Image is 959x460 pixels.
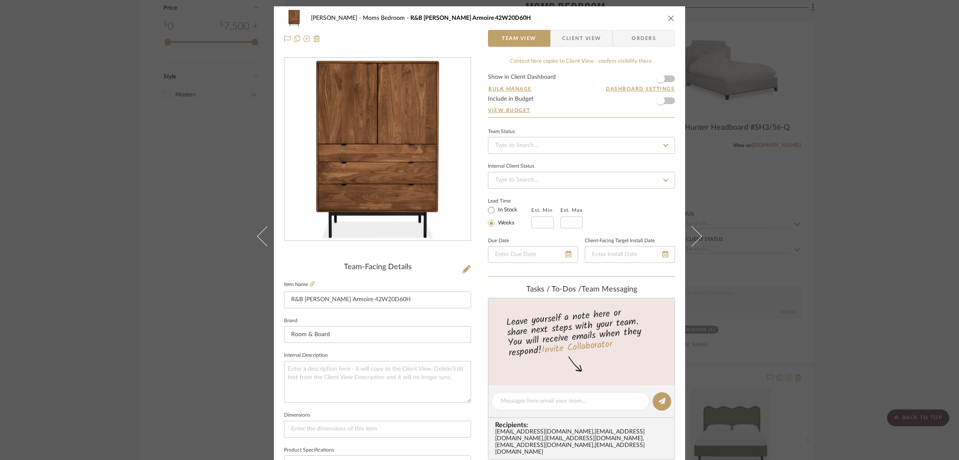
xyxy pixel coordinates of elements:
div: 0 [284,58,471,241]
input: Enter Brand [284,326,471,343]
div: [EMAIL_ADDRESS][DOMAIN_NAME] , [EMAIL_ADDRESS][DOMAIN_NAME] , [EMAIL_ADDRESS][DOMAIN_NAME] , [EMA... [495,429,671,456]
div: Team Status [488,130,515,134]
input: Enter the dimensions of this item [284,421,471,438]
div: team Messaging [488,285,675,294]
div: Team-Facing Details [284,263,471,272]
button: Bulk Manage [488,85,532,93]
span: Orders [622,30,665,47]
span: Moms Bedroom [363,15,410,21]
input: Enter Due Date [488,246,578,263]
label: Item Name [284,281,315,288]
label: Product Specifications [284,448,334,452]
button: close [667,14,675,22]
label: Est. Max [560,207,583,213]
span: Client View [562,30,601,47]
div: Content here copies to Client View - confirm visibility there. [488,57,675,66]
label: Client-Facing Target Install Date [585,239,655,243]
a: Invite Collaborator [541,337,613,358]
input: Enter Item Name [284,292,471,308]
span: Recipients: [495,421,671,429]
img: dad480a9-9d0e-41c7-a08f-74fd63891d23_436x436.jpg [313,58,442,241]
img: Remove from project [313,35,320,42]
input: Type to Search… [488,172,675,189]
label: Due Date [488,239,509,243]
img: dad480a9-9d0e-41c7-a08f-74fd63891d23_48x40.jpg [284,10,304,27]
label: Est. Min [531,207,553,213]
span: Tasks / To-Dos / [526,286,581,293]
label: Dimensions [284,413,310,417]
a: View Budget [488,107,675,114]
label: In Stock [496,206,517,214]
span: [PERSON_NAME] [311,15,363,21]
input: Enter Install Date [585,246,675,263]
input: Type to Search… [488,137,675,154]
label: Lead Time [488,197,531,205]
label: Internal Description [284,353,328,358]
span: R&B [PERSON_NAME] Armoire 42W20D60H [410,15,531,21]
label: Weeks [496,219,514,227]
mat-radio-group: Select item type [488,205,531,228]
div: Internal Client Status [488,164,534,168]
span: Team View [502,30,536,47]
label: Brand [284,319,297,323]
div: Leave yourself a note here or share next steps with your team. You will receive emails when they ... [487,304,676,360]
button: Dashboard Settings [605,85,675,93]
